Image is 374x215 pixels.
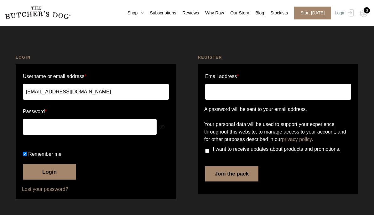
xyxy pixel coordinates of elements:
[294,7,331,19] span: Start [DATE]
[224,10,249,16] a: Our Story
[176,10,199,16] a: Reviews
[205,149,209,153] input: I want to receive updates about products and promotions.
[364,7,370,13] div: 0
[213,146,340,152] span: I want to receive updates about products and promotions.
[264,10,288,16] a: Stockists
[16,54,176,60] h2: Login
[288,7,333,19] a: Start [DATE]
[204,106,352,113] p: A password will be sent to your email address.
[333,7,354,19] a: Login
[23,152,27,156] input: Remember me
[249,10,264,16] a: Blog
[360,9,368,18] img: TBD_Cart-Empty.png
[158,123,165,130] button: Show password
[282,137,312,142] a: privacy policy
[121,10,144,16] a: Shop
[205,166,258,181] button: Join the pack
[204,121,352,143] p: Your personal data will be used to support your experience throughout this website, to manage acc...
[23,164,76,180] button: Login
[23,71,169,81] label: Username or email address
[143,10,176,16] a: Subscriptions
[23,107,169,117] label: Password
[28,151,61,157] span: Remember me
[199,10,224,16] a: Why Raw
[22,186,170,193] a: Lost your password?
[198,54,358,60] h2: Register
[205,71,239,81] label: Email address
